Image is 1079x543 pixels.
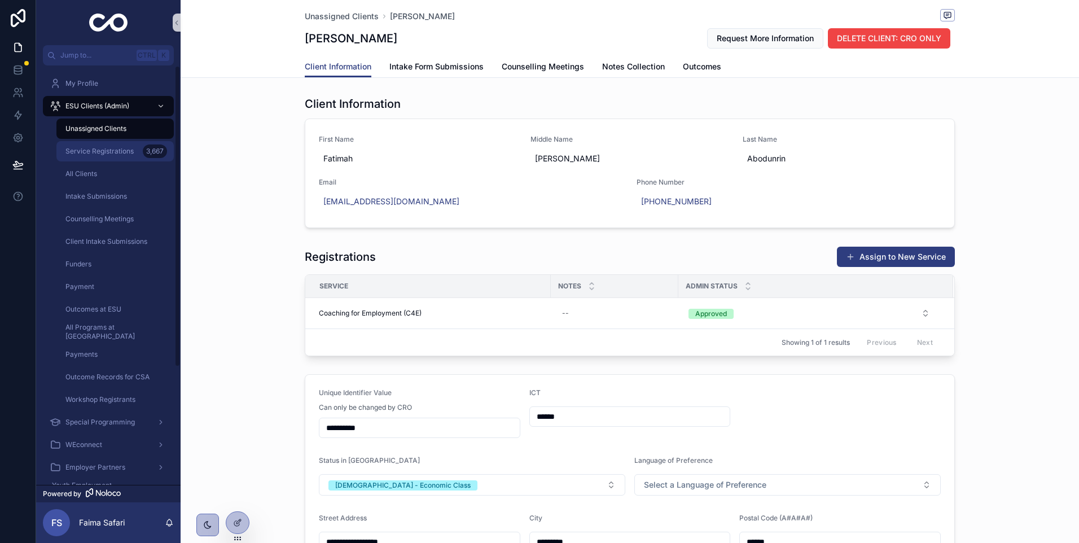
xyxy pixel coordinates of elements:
a: Service Registrations3,667 [56,141,174,161]
a: Unassigned Clients [56,119,174,139]
span: Service [319,282,348,291]
span: Can only be changed by CRO [319,403,412,412]
a: Client Intake Submissions [56,231,174,252]
button: Assign to New Service [837,247,955,267]
span: ESU Clients (Admin) [65,102,129,111]
span: Street Address [319,514,367,522]
span: Coaching for Employment (C4E) [319,309,422,318]
span: Outcomes at ESU [65,305,121,314]
h1: Client Information [305,96,401,112]
span: Youth Employment Connections [52,481,148,499]
div: 3,667 [143,144,167,158]
a: Youth Employment Connections [43,480,174,500]
a: Payment [56,277,174,297]
a: My Profile [43,73,174,94]
span: Ctrl [137,50,157,61]
span: Counselling Meetings [502,61,584,72]
a: Employer Partners [43,457,174,478]
a: Counselling Meetings [502,56,584,79]
button: Select Button [319,474,625,496]
h1: Registrations [305,249,376,265]
a: Outcomes at ESU [56,299,174,319]
span: FS [51,516,62,529]
button: Request More Information [707,28,823,49]
a: Outcome Records for CSA [56,367,174,387]
a: Coaching for Employment (C4E) [319,309,544,318]
span: Special Programming [65,418,135,427]
a: Select Button [679,303,940,324]
span: Status in [GEOGRAPHIC_DATA] [319,456,420,465]
span: ICT [529,388,541,397]
a: Funders [56,254,174,274]
span: Email [319,178,623,187]
a: WEconnect [43,435,174,455]
div: scrollable content [36,65,181,485]
span: Notes Collection [602,61,665,72]
button: Select Button [634,474,941,496]
button: Jump to...CtrlK [43,45,174,65]
a: All Clients [56,164,174,184]
span: Showing 1 of 1 results [782,338,850,347]
span: All Programs at [GEOGRAPHIC_DATA] [65,323,163,341]
span: Intake Submissions [65,192,127,201]
a: Payments [56,344,174,365]
span: Request More Information [717,33,814,44]
span: Middle Name [530,135,729,144]
span: Counselling Meetings [65,214,134,224]
span: K [159,51,168,60]
span: Phone Number [637,178,941,187]
a: Client Information [305,56,371,78]
span: DELETE CLIENT: CRO ONLY [837,33,941,44]
span: Abodunrin [747,153,936,164]
button: Select Button [679,303,939,323]
span: All Clients [65,169,97,178]
span: Workshop Registrants [65,395,135,404]
span: Client Intake Submissions [65,237,147,246]
span: Powered by [43,489,81,498]
span: Payments [65,350,98,359]
span: Outcomes [683,61,721,72]
a: ESU Clients (Admin) [43,96,174,116]
span: City [529,514,542,522]
div: Approved [695,309,727,319]
span: [PERSON_NAME] [535,153,724,164]
span: Unique Identifier Value [319,388,392,397]
span: Service Registrations [65,147,134,156]
span: Intake Form Submissions [389,61,484,72]
a: Intake Form Submissions [389,56,484,79]
span: Postal Code (A#A#A#) [739,514,813,522]
a: First NameFatimahMiddle Name[PERSON_NAME]Last NameAbodunrinEmail[EMAIL_ADDRESS][DOMAIN_NAME]Phone... [305,119,954,227]
span: Last Name [743,135,941,144]
span: Outcome Records for CSA [65,373,150,382]
a: All Programs at [GEOGRAPHIC_DATA] [56,322,174,342]
img: App logo [89,14,128,32]
a: Workshop Registrants [56,389,174,410]
span: Notes [558,282,581,291]
span: Funders [65,260,91,269]
span: First Name [319,135,517,144]
h1: [PERSON_NAME] [305,30,397,46]
div: -- [562,309,569,318]
a: Notes Collection [602,56,665,79]
a: Outcomes [683,56,721,79]
span: Unassigned Clients [65,124,126,133]
a: [PERSON_NAME] [390,11,455,22]
a: -- [558,304,672,322]
a: [PHONE_NUMBER] [641,196,712,207]
a: Intake Submissions [56,186,174,207]
span: Select a Language of Preference [644,479,766,491]
span: My Profile [65,79,98,88]
span: Admin Status [686,282,738,291]
p: Faima Safari [79,517,125,528]
span: Client Information [305,61,371,72]
div: [DEMOGRAPHIC_DATA] - Economic Class [335,480,471,491]
span: Fatimah [323,153,512,164]
a: Counselling Meetings [56,209,174,229]
a: Powered by [36,485,181,502]
span: WEconnect [65,440,102,449]
a: Unassigned Clients [305,11,379,22]
button: DELETE CLIENT: CRO ONLY [828,28,950,49]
